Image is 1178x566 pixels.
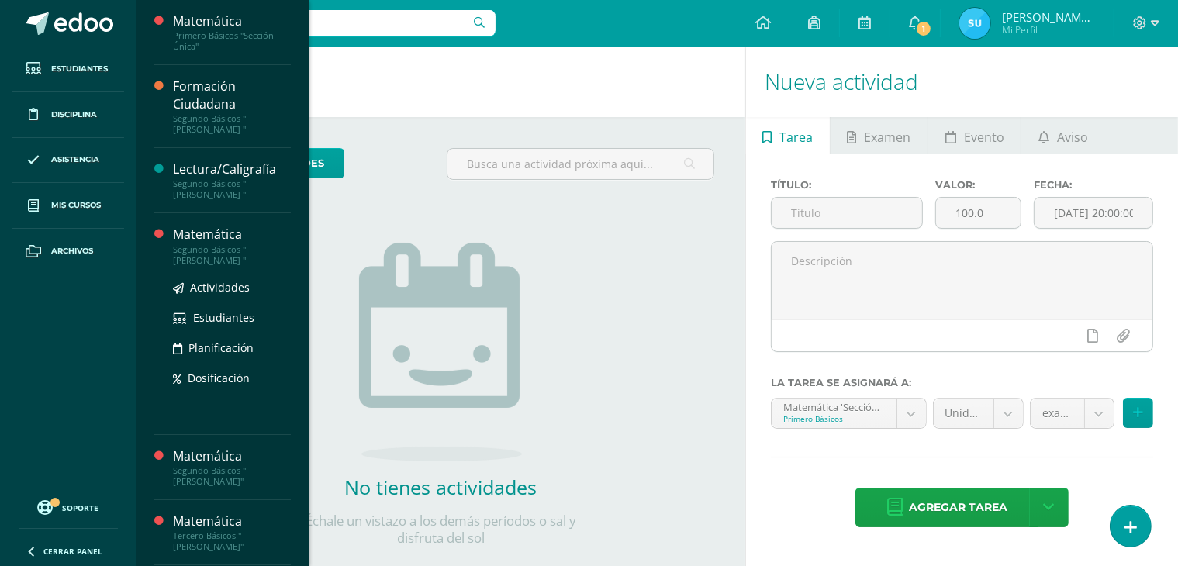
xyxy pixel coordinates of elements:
div: Formación Ciudadana [173,78,291,113]
input: Busca una actividad próxima aquí... [447,149,713,179]
span: Archivos [51,245,93,257]
span: examen (30.0pts) [1042,399,1073,428]
img: no_activities.png [359,243,522,461]
a: Dosificación [173,369,291,387]
h2: No tienes actividades [285,474,596,500]
a: MatemáticaTercero Básicos "[PERSON_NAME]" [173,513,291,552]
span: Estudiantes [51,63,108,75]
label: La tarea se asignará a: [771,377,1153,388]
input: Busca un usuario... [147,10,496,36]
span: Disciplina [51,109,97,121]
span: Agregar tarea [909,488,1007,526]
span: Unidad 4 [945,399,982,428]
a: Actividades [173,278,291,296]
a: Estudiantes [173,309,291,326]
span: Aviso [1057,119,1088,156]
a: Soporte [19,496,118,517]
span: Dosificación [188,371,250,385]
a: Archivos [12,229,124,274]
span: Actividades [190,280,250,295]
a: Lectura/CaligrafíaSegundo Básicos "[PERSON_NAME] " [173,160,291,200]
span: Mi Perfil [1002,23,1095,36]
div: Matemática [173,447,291,465]
a: Aviso [1021,117,1104,154]
a: Matemática 'Sección Única'Primero Básicos [772,399,926,428]
a: Disciplina [12,92,124,138]
div: Tercero Básicos "[PERSON_NAME]" [173,530,291,552]
div: Primero Básicos "Sección Única" [173,30,291,52]
a: Evento [928,117,1021,154]
span: Examen [865,119,911,156]
p: Échale un vistazo a los demás períodos o sal y disfruta del sol [285,513,596,547]
a: MatemáticaPrimero Básicos "Sección Única" [173,12,291,52]
input: Fecha de entrega [1035,198,1152,228]
a: Planificación [173,339,291,357]
span: [PERSON_NAME] [PERSON_NAME] [1002,9,1095,25]
span: Cerrar panel [43,546,102,557]
a: Examen [831,117,928,154]
div: Matemática 'Sección Única' [783,399,885,413]
a: Tarea [746,117,830,154]
a: Formación CiudadanaSegundo Básicos "[PERSON_NAME] " [173,78,291,135]
a: MatemáticaSegundo Básicos "[PERSON_NAME]" [173,447,291,487]
div: Segundo Básicos "[PERSON_NAME] " [173,178,291,200]
span: 1 [915,20,932,37]
a: examen (30.0pts) [1031,399,1114,428]
span: Mis cursos [51,199,101,212]
span: Estudiantes [193,310,254,325]
label: Fecha: [1034,179,1153,191]
div: Matemática [173,513,291,530]
img: 03cfb818012ff72c9e7bc97db25811df.png [959,8,990,39]
div: Segundo Básicos "[PERSON_NAME]" [173,465,291,487]
span: Planificación [188,340,254,355]
a: Asistencia [12,138,124,184]
div: Matemática [173,226,291,243]
a: Mis cursos [12,183,124,229]
a: Estudiantes [12,47,124,92]
label: Valor: [935,179,1021,191]
input: Título [772,198,922,228]
div: Segundo Básicos "[PERSON_NAME] " [173,244,291,266]
div: Matemática [173,12,291,30]
label: Título: [771,179,923,191]
a: Unidad 4 [934,399,1023,428]
div: Lectura/Caligrafía [173,160,291,178]
span: Soporte [63,502,99,513]
input: Puntos máximos [936,198,1021,228]
span: Tarea [779,119,813,156]
h1: Actividades [155,47,727,117]
a: MatemáticaSegundo Básicos "[PERSON_NAME] " [173,226,291,265]
span: Asistencia [51,154,99,166]
div: Primero Básicos [783,413,885,424]
span: Evento [964,119,1004,156]
div: Segundo Básicos "[PERSON_NAME] " [173,113,291,135]
h1: Nueva actividad [765,47,1159,117]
